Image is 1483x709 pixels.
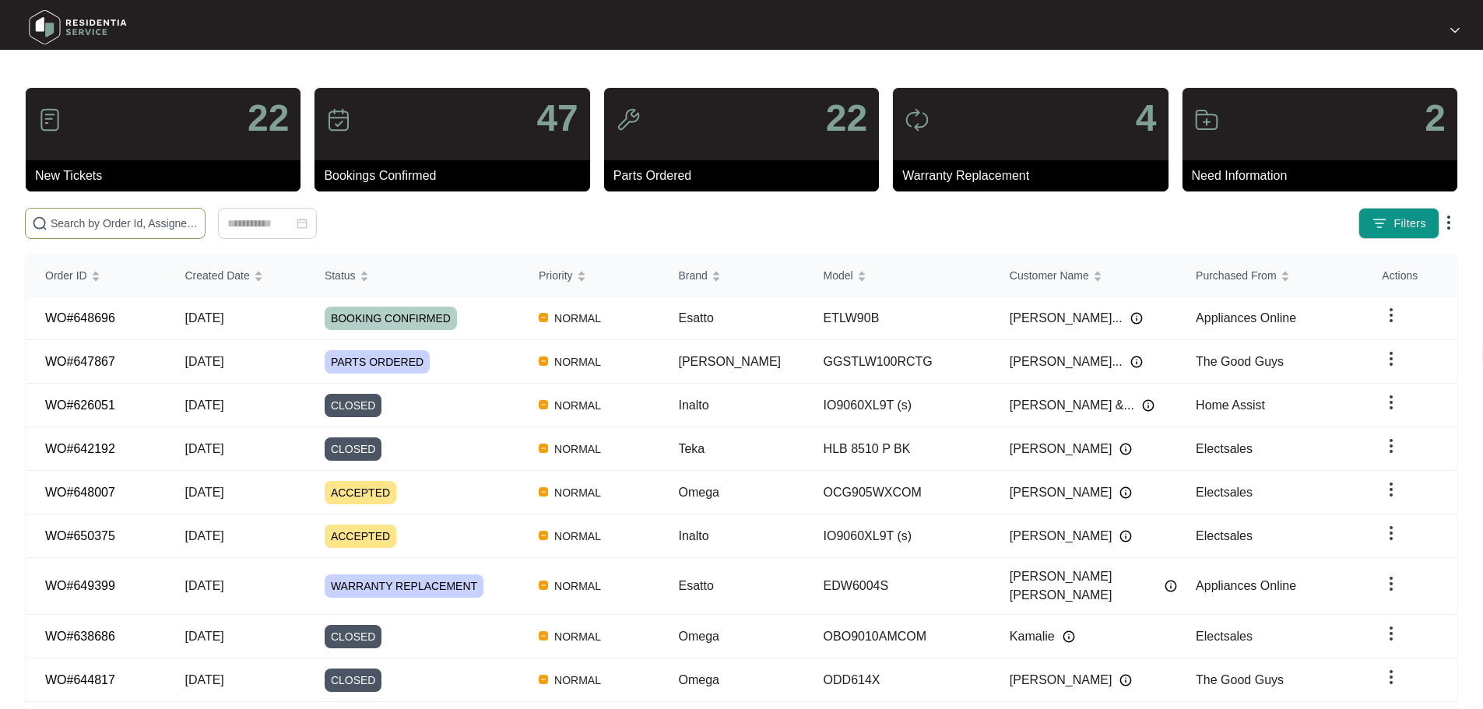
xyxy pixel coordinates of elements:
img: icon [616,107,641,132]
span: Electsales [1196,630,1253,643]
a: WO#642192 [45,442,115,455]
td: HLB 8510 P BK [805,427,991,471]
span: BOOKING CONFIRMED [325,307,457,330]
span: CLOSED [325,669,382,692]
img: Vercel Logo [539,487,548,497]
img: Info icon [1130,356,1143,368]
img: Vercel Logo [539,400,548,409]
span: [PERSON_NAME] [1010,671,1112,690]
span: Electsales [1196,529,1253,542]
span: Appliances Online [1196,579,1296,592]
img: Vercel Logo [539,313,548,322]
span: [PERSON_NAME] &... [1010,396,1134,415]
img: dropdown arrow [1382,524,1400,542]
span: Teka [678,442,705,455]
img: Info icon [1119,443,1132,455]
img: Info icon [1119,486,1132,499]
span: [DATE] [184,355,223,368]
span: [DATE] [184,673,223,686]
span: [PERSON_NAME] [PERSON_NAME] [1010,567,1157,605]
a: WO#644817 [45,673,115,686]
p: Parts Ordered [613,167,879,185]
img: icon [905,107,930,132]
th: Priority [520,255,659,297]
span: ACCEPTED [325,525,396,548]
a: WO#638686 [45,630,115,643]
td: IO9060XL9T (s) [805,514,991,558]
span: [PERSON_NAME]... [1010,353,1123,371]
p: 4 [1136,100,1157,137]
td: GGSTLW100RCTG [805,340,991,384]
img: dropdown arrow [1382,668,1400,686]
img: Vercel Logo [539,444,548,453]
a: WO#648007 [45,486,115,499]
img: icon [1194,107,1219,132]
input: Search by Order Id, Assignee Name, Customer Name, Brand and Model [51,215,199,232]
img: Vercel Logo [539,531,548,540]
img: dropdown arrow [1450,26,1460,34]
a: WO#650375 [45,529,115,542]
img: dropdown arrow [1382,437,1400,455]
span: Inalto [678,398,708,412]
p: 22 [248,100,289,137]
span: NORMAL [548,483,607,502]
span: Order ID [45,267,87,284]
p: Warranty Replacement [902,167,1168,185]
th: Status [306,255,520,297]
span: Brand [678,267,707,284]
img: Vercel Logo [539,581,548,590]
p: New Tickets [35,167,300,185]
span: NORMAL [548,309,607,328]
img: dropdown arrow [1382,624,1400,643]
img: Info icon [1165,580,1177,592]
th: Customer Name [991,255,1177,297]
img: dropdown arrow [1382,306,1400,325]
th: Model [805,255,991,297]
th: Order ID [26,255,166,297]
a: WO#626051 [45,398,115,412]
span: Electsales [1196,486,1253,499]
span: [PERSON_NAME] [678,355,781,368]
span: [PERSON_NAME] [1010,483,1112,502]
span: Filters [1393,216,1426,232]
a: WO#648696 [45,311,115,325]
span: [DATE] [184,442,223,455]
p: Bookings Confirmed [324,167,589,185]
span: ACCEPTED [325,481,396,504]
span: NORMAL [548,396,607,415]
td: ODD614X [805,658,991,702]
th: Brand [659,255,804,297]
span: NORMAL [548,440,607,458]
span: Esatto [678,579,713,592]
img: Info icon [1119,674,1132,686]
span: [DATE] [184,486,223,499]
span: Appliances Online [1196,311,1296,325]
img: dropdown arrow [1382,480,1400,499]
span: NORMAL [548,627,607,646]
span: [PERSON_NAME]... [1010,309,1123,328]
p: 22 [826,100,867,137]
span: NORMAL [548,527,607,546]
span: Customer Name [1010,267,1089,284]
img: icon [326,107,351,132]
span: Electsales [1196,442,1253,455]
span: Omega [678,630,719,643]
img: Vercel Logo [539,631,548,641]
span: Kamalie [1010,627,1055,646]
td: OCG905WXCOM [805,471,991,514]
span: Model [824,267,853,284]
img: Info icon [1142,399,1154,412]
th: Created Date [166,255,305,297]
span: The Good Guys [1196,355,1284,368]
th: Purchased From [1177,255,1363,297]
span: [DATE] [184,311,223,325]
span: [DATE] [184,398,223,412]
img: Info icon [1119,530,1132,542]
p: Need Information [1192,167,1457,185]
span: WARRANTY REPLACEMENT [325,574,483,598]
th: Actions [1363,255,1457,297]
span: Omega [678,673,719,686]
span: [PERSON_NAME] [1010,527,1112,546]
span: CLOSED [325,394,382,417]
span: CLOSED [325,625,382,648]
